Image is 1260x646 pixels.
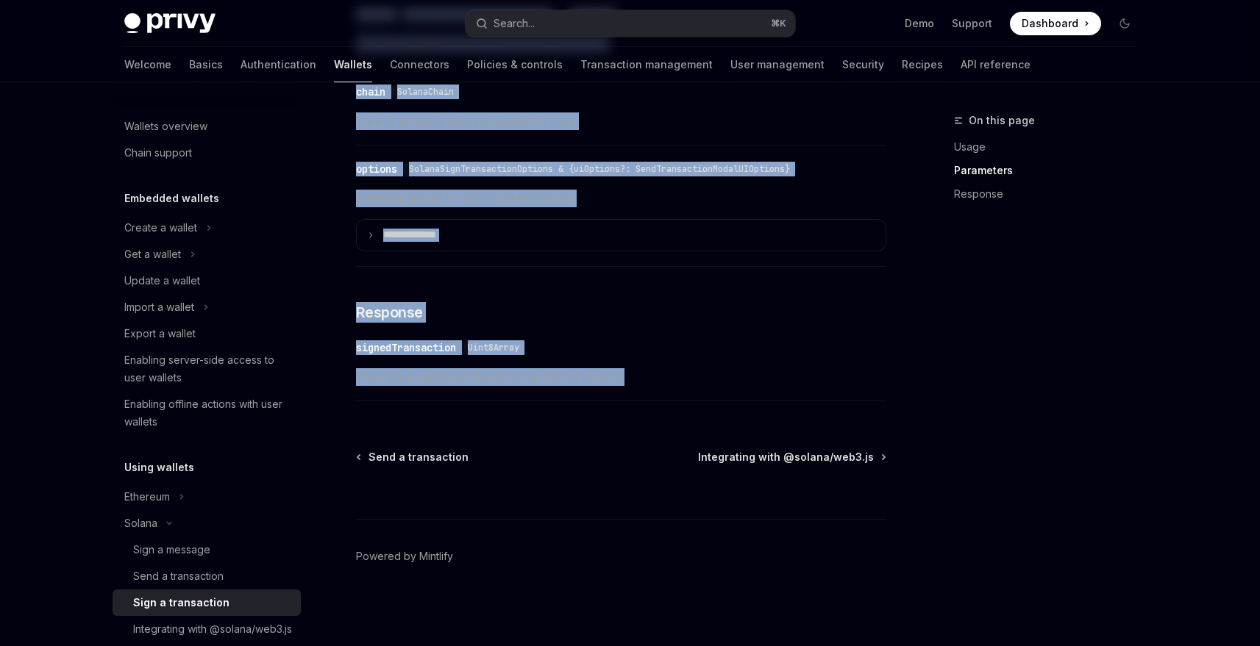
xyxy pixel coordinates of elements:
[113,563,301,589] a: Send a transaction
[466,10,795,37] button: Search...⌘K
[133,620,292,638] div: Integrating with @solana/web3.js
[124,459,194,476] h5: Using wallets
[124,190,219,207] h5: Embedded wallets
[113,113,301,140] a: Wallets overview
[113,589,301,616] a: Sign a transaction
[390,47,449,82] a: Connectors
[902,47,943,82] a: Recipes
[468,342,519,353] span: Uint8Array
[124,245,181,263] div: Get a wallet
[905,16,934,31] a: Demo
[124,298,194,316] div: Import a wallet
[771,18,786,29] span: ⌘ K
[133,541,210,559] div: Sign a message
[124,144,192,162] div: Chain support
[113,536,301,563] a: Sign a message
[124,47,171,82] a: Welcome
[356,85,385,99] div: chain
[954,135,1148,159] a: Usage
[580,47,713,82] a: Transaction management
[124,219,197,237] div: Create a wallet
[133,594,229,611] div: Sign a transaction
[124,272,200,290] div: Update a wallet
[356,190,886,207] span: Additional options for signing the transaction.
[113,391,301,435] a: Enabling offline actions with user wallets
[954,182,1148,206] a: Response
[467,47,563,82] a: Policies & controls
[113,320,301,347] a: Export a wallet
[1022,16,1078,31] span: Dashboard
[113,268,301,294] a: Update a wallet
[334,47,372,82] a: Wallets
[1113,12,1136,35] button: Toggle dark mode
[241,47,316,82] a: Authentication
[698,450,885,464] a: Integrating with @solana/web3.js
[124,395,292,431] div: Enabling offline actions with user wallets
[356,302,423,323] span: Response
[961,47,1031,82] a: API reference
[698,450,874,464] span: Integrating with @solana/web3.js
[356,162,397,176] div: options
[409,163,790,175] span: SolanaSignTransactionOptions & {uiOptions?: SendTransactionModalUIOptions}
[969,112,1035,129] span: On this page
[1010,12,1101,35] a: Dashboard
[356,549,453,564] a: Powered by Mintlify
[356,368,886,386] span: The signed transaction that can be sent to the network.
[730,47,825,82] a: User management
[113,140,301,166] a: Chain support
[356,112,886,130] span: Type of all Solana chains supported by Privy.
[124,351,292,387] div: Enabling server-side access to user wallets
[356,340,456,355] div: signedTransaction
[397,86,454,98] span: SolanaChain
[124,514,157,532] div: Solana
[369,450,469,464] span: Send a transaction
[189,47,223,82] a: Basics
[494,15,535,32] div: Search...
[954,159,1148,182] a: Parameters
[124,13,216,34] img: dark logo
[842,47,884,82] a: Security
[113,347,301,391] a: Enabling server-side access to user wallets
[124,118,207,135] div: Wallets overview
[124,488,170,506] div: Ethereum
[357,450,469,464] a: Send a transaction
[133,567,224,585] div: Send a transaction
[113,616,301,642] a: Integrating with @solana/web3.js
[952,16,992,31] a: Support
[124,325,196,342] div: Export a wallet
